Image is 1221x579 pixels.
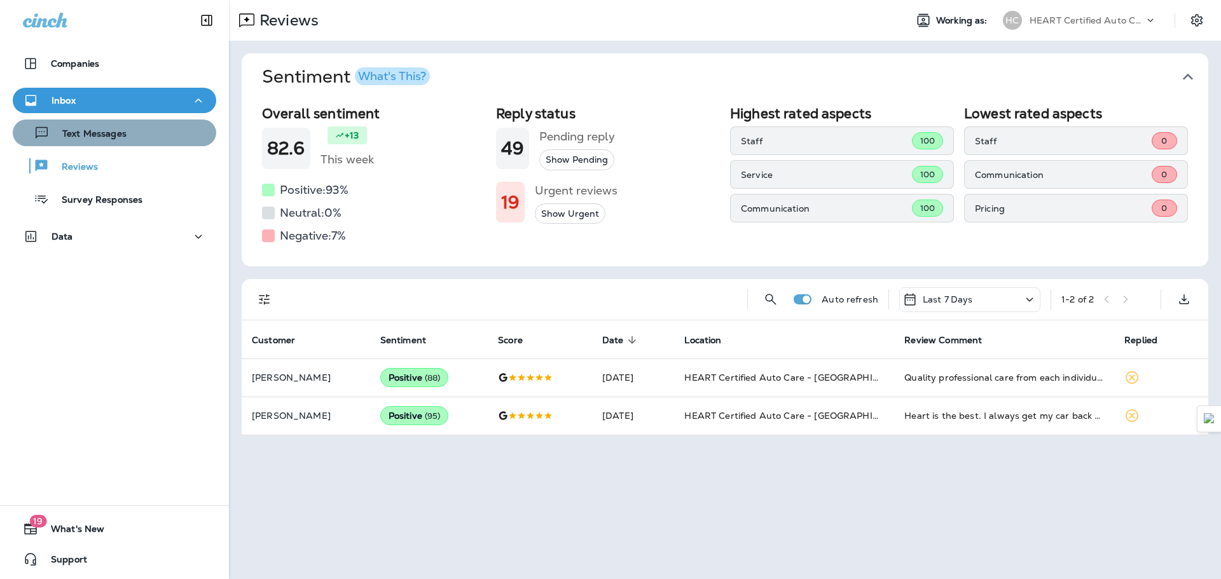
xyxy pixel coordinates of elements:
[975,203,1152,214] p: Pricing
[13,88,216,113] button: Inbox
[13,186,216,212] button: Survey Responses
[1161,203,1167,214] span: 0
[252,411,360,421] p: [PERSON_NAME]
[13,119,216,146] button: Text Messages
[38,524,104,539] span: What's New
[904,335,982,346] span: Review Comment
[822,294,878,304] p: Auto refresh
[13,547,216,572] button: Support
[923,294,973,304] p: Last 7 Days
[684,334,738,346] span: Location
[684,410,913,421] span: HEART Certified Auto Care - [GEOGRAPHIC_DATA]
[1171,287,1197,312] button: Export as CSV
[1161,169,1167,180] span: 0
[602,334,640,346] span: Date
[29,515,46,528] span: 19
[13,516,216,542] button: 19What's New
[741,203,912,214] p: Communication
[425,372,441,383] span: ( 88 )
[498,334,539,346] span: Score
[964,106,1188,121] h2: Lowest rated aspects
[1124,334,1174,346] span: Replied
[321,149,374,170] h5: This week
[904,409,1104,422] div: Heart is the best. I always get my car back the same day, in better condition than it arrived. Ma...
[252,372,360,383] p: [PERSON_NAME]
[49,161,98,174] p: Reviews
[741,136,912,146] p: Staff
[1030,15,1144,25] p: HEART Certified Auto Care
[262,66,430,88] h1: Sentiment
[1061,294,1094,304] div: 1 - 2 of 2
[498,335,523,346] span: Score
[741,170,912,180] p: Service
[358,71,426,82] div: What's This?
[904,371,1104,384] div: Quality professional care from each individual I came in contact with. From the front desk, drive...
[758,287,783,312] button: Search Reviews
[267,138,305,159] h1: 82.6
[1204,413,1215,425] img: Detect Auto
[535,203,605,224] button: Show Urgent
[355,67,430,85] button: What's This?
[904,334,998,346] span: Review Comment
[1161,135,1167,146] span: 0
[52,95,76,106] p: Inbox
[252,287,277,312] button: Filters
[920,135,935,146] span: 100
[13,224,216,249] button: Data
[13,51,216,76] button: Companies
[592,397,674,435] td: [DATE]
[254,11,319,30] p: Reviews
[280,226,346,246] h5: Negative: 7 %
[539,149,614,170] button: Show Pending
[380,334,443,346] span: Sentiment
[975,136,1152,146] p: Staff
[242,100,1208,266] div: SentimentWhat's This?
[602,335,624,346] span: Date
[252,334,312,346] span: Customer
[936,15,990,26] span: Working as:
[262,106,486,121] h2: Overall sentiment
[13,153,216,179] button: Reviews
[1003,11,1022,30] div: HC
[496,106,720,121] h2: Reply status
[535,181,617,201] h5: Urgent reviews
[380,335,426,346] span: Sentiment
[1124,335,1157,346] span: Replied
[684,335,721,346] span: Location
[51,58,99,69] p: Companies
[501,138,524,159] h1: 49
[280,180,348,200] h5: Positive: 93 %
[50,128,127,140] p: Text Messages
[189,8,224,33] button: Collapse Sidebar
[252,53,1218,100] button: SentimentWhat's This?
[49,194,142,207] p: Survey Responses
[1185,9,1208,32] button: Settings
[252,335,295,346] span: Customer
[501,192,520,213] h1: 19
[539,126,615,147] h5: Pending reply
[975,170,1152,180] p: Communication
[920,203,935,214] span: 100
[425,411,441,421] span: ( 95 )
[592,358,674,397] td: [DATE]
[380,368,449,387] div: Positive
[38,554,87,569] span: Support
[52,231,73,242] p: Data
[280,203,341,223] h5: Neutral: 0 %
[730,106,954,121] h2: Highest rated aspects
[920,169,935,180] span: 100
[380,406,449,425] div: Positive
[684,372,913,383] span: HEART Certified Auto Care - [GEOGRAPHIC_DATA]
[345,129,359,142] p: +13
